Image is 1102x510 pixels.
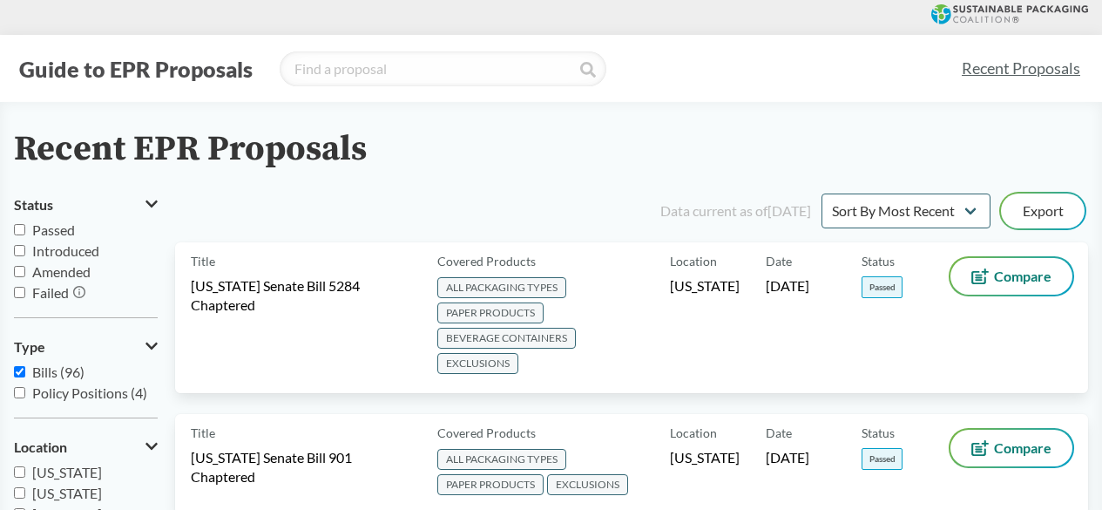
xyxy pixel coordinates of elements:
[670,252,717,270] span: Location
[32,221,75,238] span: Passed
[437,353,518,374] span: EXCLUSIONS
[32,364,85,380] span: Bills (96)
[14,190,158,220] button: Status
[191,276,416,315] span: [US_STATE] Senate Bill 5284 Chaptered
[547,474,628,495] span: EXCLUSIONS
[1001,194,1085,228] button: Export
[437,252,536,270] span: Covered Products
[766,424,792,442] span: Date
[32,485,102,501] span: [US_STATE]
[766,276,809,296] span: [DATE]
[766,448,809,467] span: [DATE]
[437,474,544,495] span: PAPER PRODUCTS
[862,424,895,442] span: Status
[14,366,25,377] input: Bills (96)
[14,332,158,362] button: Type
[437,328,576,349] span: BEVERAGE CONTAINERS
[32,384,147,401] span: Policy Positions (4)
[862,276,903,298] span: Passed
[994,441,1051,455] span: Compare
[191,448,416,486] span: [US_STATE] Senate Bill 901 Chaptered
[280,51,606,86] input: Find a proposal
[670,424,717,442] span: Location
[14,387,25,398] input: Policy Positions (4)
[950,258,1072,295] button: Compare
[437,424,536,442] span: Covered Products
[14,245,25,256] input: Introduced
[766,252,792,270] span: Date
[14,339,45,355] span: Type
[32,284,69,301] span: Failed
[32,263,91,280] span: Amended
[670,448,740,467] span: [US_STATE]
[660,201,811,221] div: Data current as of [DATE]
[32,464,102,480] span: [US_STATE]
[191,252,215,270] span: Title
[14,487,25,499] input: [US_STATE]
[862,252,895,270] span: Status
[437,303,544,323] span: PAPER PRODUCTS
[437,449,566,470] span: ALL PACKAGING TYPES
[191,424,215,442] span: Title
[670,276,740,296] span: [US_STATE]
[950,430,1072,466] button: Compare
[437,277,566,298] span: ALL PACKAGING TYPES
[14,439,67,455] span: Location
[14,432,158,462] button: Location
[14,55,258,83] button: Guide to EPR Proposals
[862,448,903,470] span: Passed
[14,224,25,235] input: Passed
[14,466,25,478] input: [US_STATE]
[32,242,99,259] span: Introduced
[14,197,53,213] span: Status
[994,269,1051,283] span: Compare
[14,287,25,298] input: Failed
[14,266,25,277] input: Amended
[954,49,1088,88] a: Recent Proposals
[14,130,367,169] h2: Recent EPR Proposals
